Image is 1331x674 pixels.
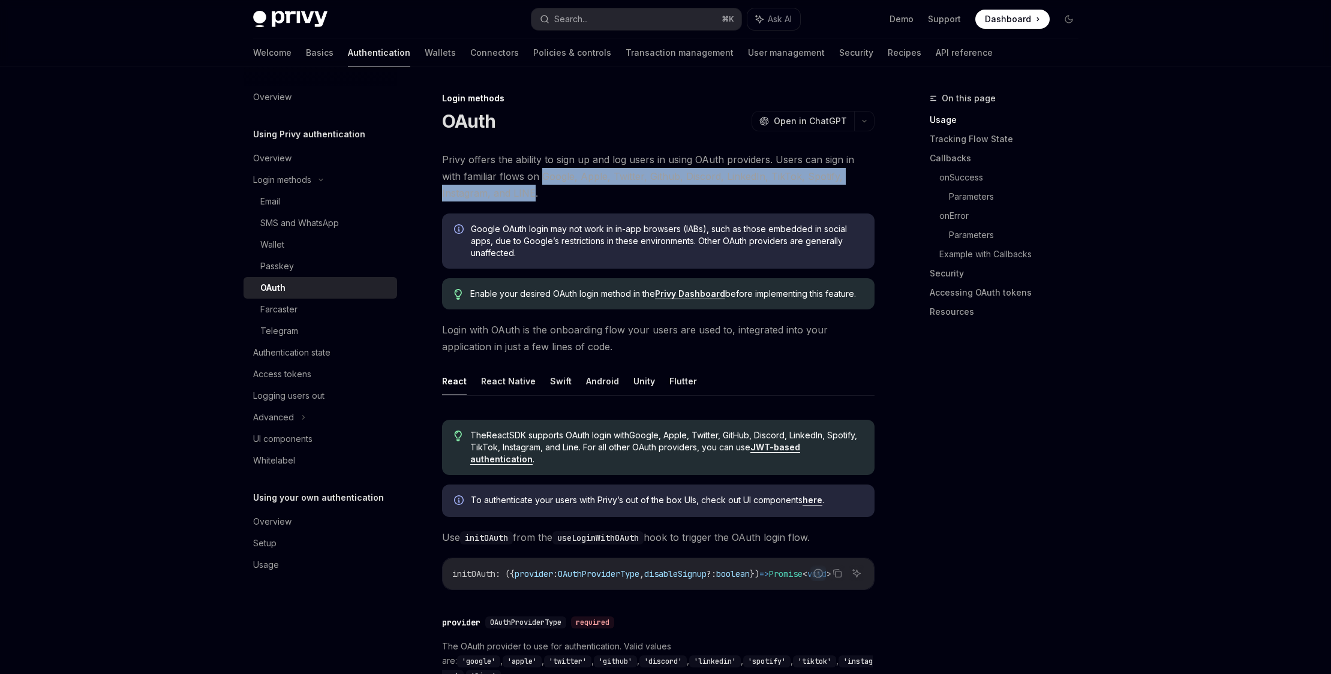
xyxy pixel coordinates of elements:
div: Setup [253,536,277,550]
code: 'twitter' [544,655,591,667]
span: Ask AI [768,13,792,25]
a: Dashboard [975,10,1050,29]
span: boolean [716,568,750,579]
a: Whitelabel [244,450,397,471]
span: Google OAuth login may not work in in-app browsers (IABs), such as those embedded in social apps,... [471,223,863,259]
code: 'discord' [639,655,687,667]
span: Dashboard [985,13,1031,25]
button: Swift [550,367,572,395]
div: Whitelabel [253,453,295,468]
a: Transaction management [626,38,734,67]
button: React Native [481,367,536,395]
a: Wallet [244,234,397,255]
a: Authentication state [244,342,397,363]
a: Connectors [470,38,519,67]
svg: Tip [454,431,462,441]
code: useLoginWithOAuth [552,531,644,544]
h5: Using Privy authentication [253,127,365,142]
div: Search... [554,12,588,26]
a: Basics [306,38,333,67]
code: 'google' [457,655,500,667]
img: dark logo [253,11,328,28]
span: disableSignup [644,568,707,579]
div: Passkey [260,259,294,273]
a: Passkey [244,255,397,277]
span: OAuthProviderType [558,568,639,579]
a: here [803,495,822,505]
a: Usage [930,110,1088,130]
a: OAuth [244,277,397,299]
code: 'github' [594,655,637,667]
span: Privy offers the ability to sign up and log users in using OAuth providers. Users can sign in wit... [442,151,875,201]
div: Logging users out [253,389,325,403]
button: Report incorrect code [810,565,826,581]
a: User management [748,38,825,67]
div: Farcaster [260,302,298,317]
button: Ask AI [849,565,864,581]
button: Search...⌘K [531,8,741,30]
span: > [827,568,831,579]
a: Overview [244,148,397,169]
span: The React SDK supports OAuth login with Google, Apple, Twitter, GitHub, Discord, LinkedIn, Spotif... [470,429,862,465]
span: : ({ [495,568,515,579]
a: Accessing OAuth tokens [930,283,1088,302]
button: React [442,367,467,395]
a: Callbacks [930,149,1088,168]
div: SMS and WhatsApp [260,216,339,230]
code: 'spotify' [743,655,791,667]
h1: OAuth [442,110,495,132]
div: Wallet [260,237,284,252]
a: Setup [244,532,397,554]
svg: Info [454,224,466,236]
a: Overview [244,511,397,532]
div: provider [442,616,480,628]
button: Copy the contents from the code block [830,565,845,581]
a: SMS and WhatsApp [244,212,397,234]
a: Policies & controls [533,38,611,67]
div: Advanced [253,410,294,425]
a: Welcome [253,38,292,67]
div: required [571,616,614,628]
a: API reference [936,38,993,67]
button: Android [586,367,619,395]
div: Telegram [260,324,298,338]
button: Unity [633,367,655,395]
div: Usage [253,558,279,572]
a: Tracking Flow State [930,130,1088,149]
a: Overview [244,86,397,108]
svg: Tip [454,289,462,300]
span: , [639,568,644,579]
div: UI components [253,432,313,446]
div: Login methods [442,92,875,104]
span: Use from the hook to trigger the OAuth login flow. [442,529,875,546]
a: Privy Dashboard [655,288,725,299]
a: onSuccess [939,168,1088,187]
button: Flutter [669,367,697,395]
a: Email [244,191,397,212]
a: Recipes [888,38,921,67]
span: Login with OAuth is the onboarding flow your users are used to, integrated into your application ... [442,321,875,355]
div: Overview [253,514,292,529]
button: Ask AI [747,8,800,30]
div: Overview [253,151,292,166]
a: Parameters [949,187,1088,206]
code: 'apple' [503,655,542,667]
code: 'linkedin' [689,655,741,667]
a: Farcaster [244,299,397,320]
span: Promise [769,568,803,579]
span: On this page [942,91,996,106]
a: Security [839,38,873,67]
div: Overview [253,90,292,104]
a: UI components [244,428,397,450]
a: Resources [930,302,1088,321]
h5: Using your own authentication [253,491,384,505]
div: Authentication state [253,345,331,360]
span: : [553,568,558,579]
span: void [807,568,827,579]
span: Enable your desired OAuth login method in the before implementing this feature. [470,288,862,300]
a: Wallets [425,38,456,67]
a: Security [930,264,1088,283]
a: Telegram [244,320,397,342]
span: OAuthProviderType [490,618,561,627]
div: Login methods [253,173,311,187]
